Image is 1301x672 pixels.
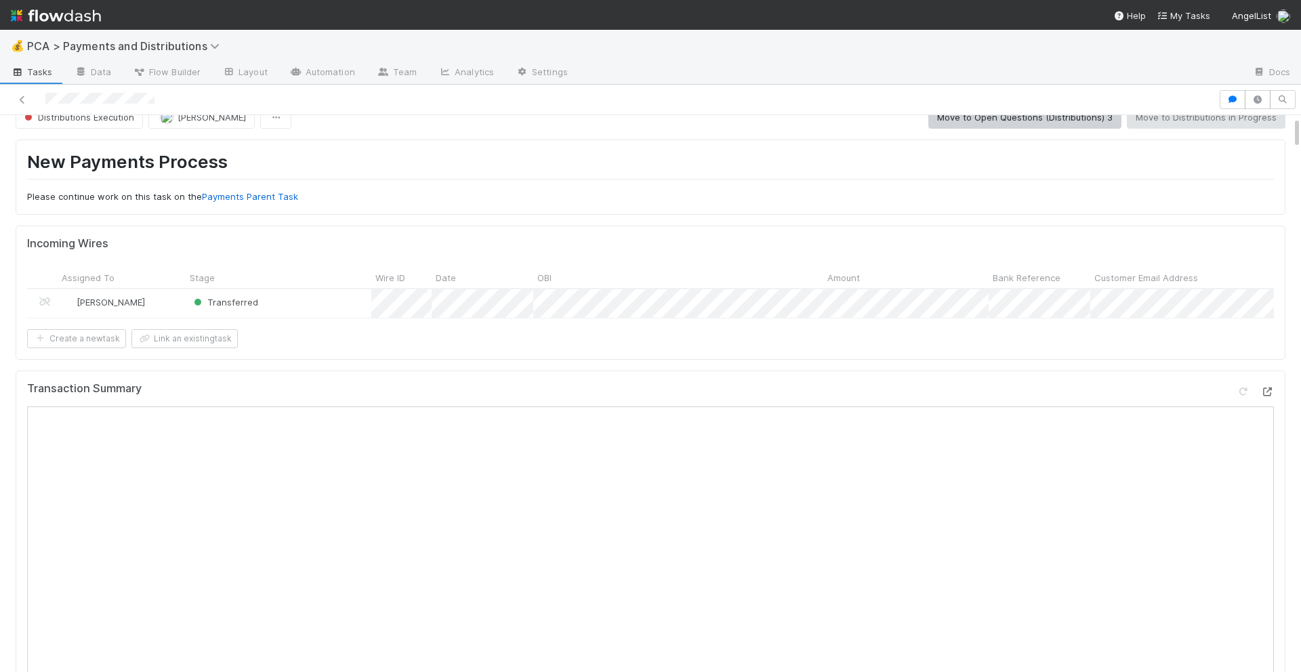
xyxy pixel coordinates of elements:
span: Date [436,271,456,285]
span: Transferred [191,297,258,308]
button: Distributions Execution [16,106,143,129]
button: Create a newtask [27,329,126,348]
a: Docs [1242,62,1301,84]
span: PCA > Payments and Distributions [27,39,226,53]
a: Flow Builder [122,62,211,84]
div: Transferred [191,295,258,309]
button: [PERSON_NAME] [148,106,255,129]
button: Link an existingtask [131,329,238,348]
span: 💰 [11,40,24,51]
span: OBI [537,271,552,285]
h5: Incoming Wires [27,237,108,251]
button: Move to Distributions in Progress [1127,106,1285,129]
div: [PERSON_NAME] [63,295,145,309]
span: Distributions Execution [22,112,134,123]
span: Bank Reference [993,271,1060,285]
span: Assigned To [62,271,115,285]
span: Amount [827,271,860,285]
span: [PERSON_NAME] [178,112,246,123]
h1: New Payments Process [27,151,1274,179]
span: My Tasks [1157,10,1210,21]
img: logo-inverted-e16ddd16eac7371096b0.svg [11,4,101,27]
span: Stage [190,271,215,285]
button: Move to Open Questions (Distributions) 3 [928,106,1121,129]
img: avatar_ad9da010-433a-4b4a-a484-836c288de5e1.png [160,110,173,124]
span: Flow Builder [133,65,201,79]
p: Please continue work on this task on the [27,190,1274,204]
a: Layout [211,62,278,84]
span: Wire ID [375,271,405,285]
span: AngelList [1232,10,1271,21]
a: Team [366,62,428,84]
a: Analytics [428,62,505,84]
a: Data [64,62,122,84]
h5: Transaction Summary [27,382,142,396]
span: [PERSON_NAME] [77,297,145,308]
a: Settings [505,62,579,84]
a: My Tasks [1157,9,1210,22]
span: Tasks [11,65,53,79]
img: avatar_eacbd5bb-7590-4455-a9e9-12dcb5674423.png [64,297,75,308]
span: Customer Email Address [1094,271,1198,285]
div: Help [1113,9,1146,22]
a: Automation [278,62,366,84]
img: avatar_ad9da010-433a-4b4a-a484-836c288de5e1.png [1277,9,1290,23]
a: Payments Parent Task [202,191,298,202]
